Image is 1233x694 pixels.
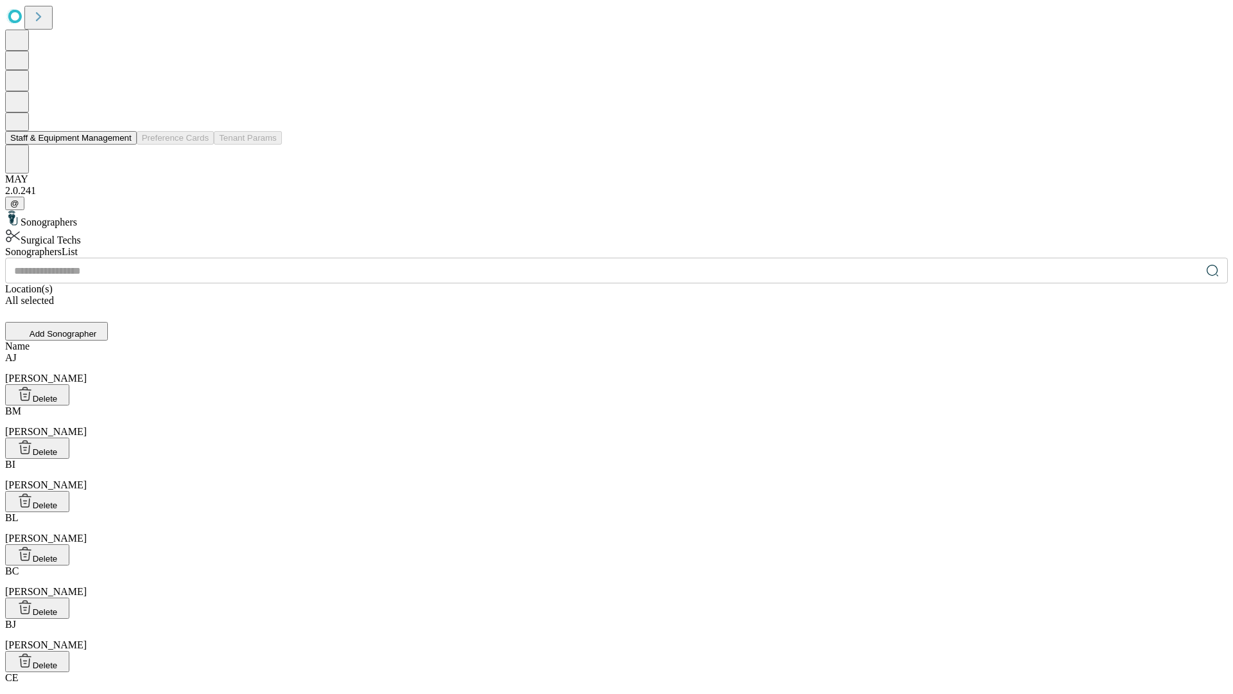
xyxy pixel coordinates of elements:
[5,544,69,565] button: Delete
[33,661,58,670] span: Delete
[5,405,21,416] span: BM
[137,131,214,145] button: Preference Cards
[30,329,96,339] span: Add Sonographer
[5,173,1228,185] div: MAY
[5,491,69,512] button: Delete
[5,459,1228,491] div: [PERSON_NAME]
[214,131,282,145] button: Tenant Params
[5,352,1228,384] div: [PERSON_NAME]
[33,394,58,404] span: Delete
[5,352,17,363] span: AJ
[5,283,53,294] span: Location(s)
[5,565,19,576] span: BC
[10,199,19,208] span: @
[5,341,1228,352] div: Name
[5,131,137,145] button: Staff & Equipment Management
[5,672,18,683] span: CE
[5,619,16,630] span: BJ
[5,322,108,341] button: Add Sonographer
[5,185,1228,197] div: 2.0.241
[5,405,1228,438] div: [PERSON_NAME]
[5,651,69,672] button: Delete
[5,228,1228,246] div: Surgical Techs
[5,619,1228,651] div: [PERSON_NAME]
[5,512,18,523] span: BL
[33,501,58,510] span: Delete
[5,295,1228,307] div: All selected
[5,512,1228,544] div: [PERSON_NAME]
[5,565,1228,598] div: [PERSON_NAME]
[5,246,1228,258] div: Sonographers List
[5,598,69,619] button: Delete
[33,447,58,457] span: Delete
[33,607,58,617] span: Delete
[5,438,69,459] button: Delete
[5,197,24,210] button: @
[33,554,58,564] span: Delete
[5,210,1228,228] div: Sonographers
[5,384,69,405] button: Delete
[5,459,15,470] span: BI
